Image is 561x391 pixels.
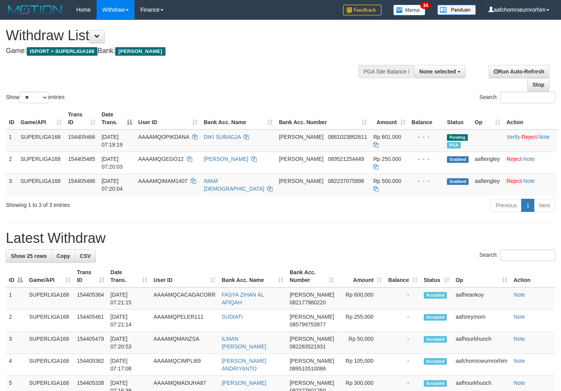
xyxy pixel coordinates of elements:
div: Showing 1 to 3 of 3 entries [6,198,228,209]
td: SUPERLIGA168 [26,332,74,354]
span: Copy 082237075898 to clipboard [328,178,364,184]
td: · · [503,130,557,152]
span: Accepted [424,292,447,299]
span: 154405485 [68,156,95,162]
td: Rp 50,000 [337,332,385,354]
td: [DATE] 07:21:15 [107,287,151,310]
td: SUPERLIGA168 [17,174,65,196]
th: Trans ID: activate to sort column ascending [65,108,99,130]
th: ID [6,108,17,130]
a: Previous [491,199,522,212]
span: Rp 250.000 [373,156,401,162]
span: Copy 082283521931 to clipboard [290,343,326,350]
a: FASYA ZIHAN AL AFIQAH [222,292,264,306]
td: aafhourkhuoch [452,332,510,354]
a: Note [513,314,525,320]
span: Copy 089521254449 to clipboard [328,156,364,162]
td: aaftengley [472,152,503,174]
td: [DATE] 07:21:14 [107,310,151,332]
th: Balance [409,108,444,130]
td: [DATE] 07:17:08 [107,354,151,376]
a: Note [513,292,525,298]
h4: Game: Bank: [6,47,366,55]
td: SUPERLIGA168 [26,310,74,332]
div: - - - [412,155,441,163]
th: Action [510,265,555,287]
a: Verify [506,134,520,140]
th: Amount: activate to sort column ascending [337,265,385,287]
a: CSV [75,249,96,263]
span: Copy 082177980220 to clipboard [290,299,326,306]
span: [PERSON_NAME] [279,156,323,162]
td: Rp 600,000 [337,287,385,310]
th: Date Trans.: activate to sort column descending [99,108,135,130]
a: Reject [506,178,522,184]
td: · [503,174,557,196]
span: [PERSON_NAME] [290,314,334,320]
a: Stop [527,78,549,91]
th: Balance: activate to sort column ascending [385,265,421,287]
select: Showentries [19,92,48,103]
td: aaftengley [472,174,503,196]
td: - [385,354,421,376]
td: - [385,332,421,354]
span: AAAAMQOPIKDANA [138,134,189,140]
a: Note [513,358,525,364]
a: IMAM [DEMOGRAPHIC_DATA] [204,178,264,192]
a: Run Auto-Refresh [489,65,549,78]
span: Marked by aafheankoy [447,142,460,149]
div: - - - [412,177,441,185]
th: Op: activate to sort column ascending [472,108,503,130]
td: aafheankoy [452,287,510,310]
td: 2 [6,152,17,174]
td: SUPERLIGA168 [17,130,65,152]
td: AAAAMQPELER111 [150,310,218,332]
th: Op: activate to sort column ascending [452,265,510,287]
td: AAAAMQMANZSA [150,332,218,354]
span: Copy 085799753977 to clipboard [290,321,326,328]
th: User ID: activate to sort column ascending [150,265,218,287]
span: Copy [56,253,70,259]
span: AAAAMQIMAM1407 [138,178,188,184]
span: [PERSON_NAME] [115,47,165,56]
span: ISPORT > SUPERLIGA168 [27,47,97,56]
th: Amount: activate to sort column ascending [370,108,408,130]
td: · [503,152,557,174]
a: ILMAN [PERSON_NAME] [222,336,266,350]
h1: Withdraw List [6,28,366,43]
span: 34 [420,2,431,9]
th: Game/API: activate to sort column ascending [26,265,74,287]
span: [DATE] 07:19:19 [102,134,123,148]
input: Search: [500,249,555,261]
a: [PERSON_NAME] [204,156,248,162]
span: None selected [419,68,456,75]
label: Search: [479,249,555,261]
th: Bank Acc. Number: activate to sort column ascending [286,265,337,287]
a: 1 [521,199,534,212]
a: [PERSON_NAME] [222,380,266,386]
td: [DATE] 07:20:53 [107,332,151,354]
span: Pending [447,134,468,141]
img: Feedback.jpg [343,5,382,15]
span: Rp 500.000 [373,178,401,184]
div: PGA Site Balance / [358,65,414,78]
td: AAAAMQCIMPLI69 [150,354,218,376]
a: Note [523,178,535,184]
span: Accepted [424,336,447,343]
th: Status [444,108,472,130]
a: Note [513,336,525,342]
th: ID: activate to sort column descending [6,265,26,287]
h1: Latest Withdraw [6,231,555,246]
th: Bank Acc. Name: activate to sort column ascending [201,108,276,130]
td: 154405461 [74,310,107,332]
span: [PERSON_NAME] [290,358,334,364]
img: panduan.png [437,5,476,15]
a: [PERSON_NAME] ANDRIYANTO [222,358,266,372]
span: CSV [80,253,91,259]
a: Note [513,380,525,386]
th: Status: activate to sort column ascending [421,265,452,287]
td: 1 [6,287,26,310]
a: Reject [506,156,522,162]
td: - [385,287,421,310]
td: 2 [6,310,26,332]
